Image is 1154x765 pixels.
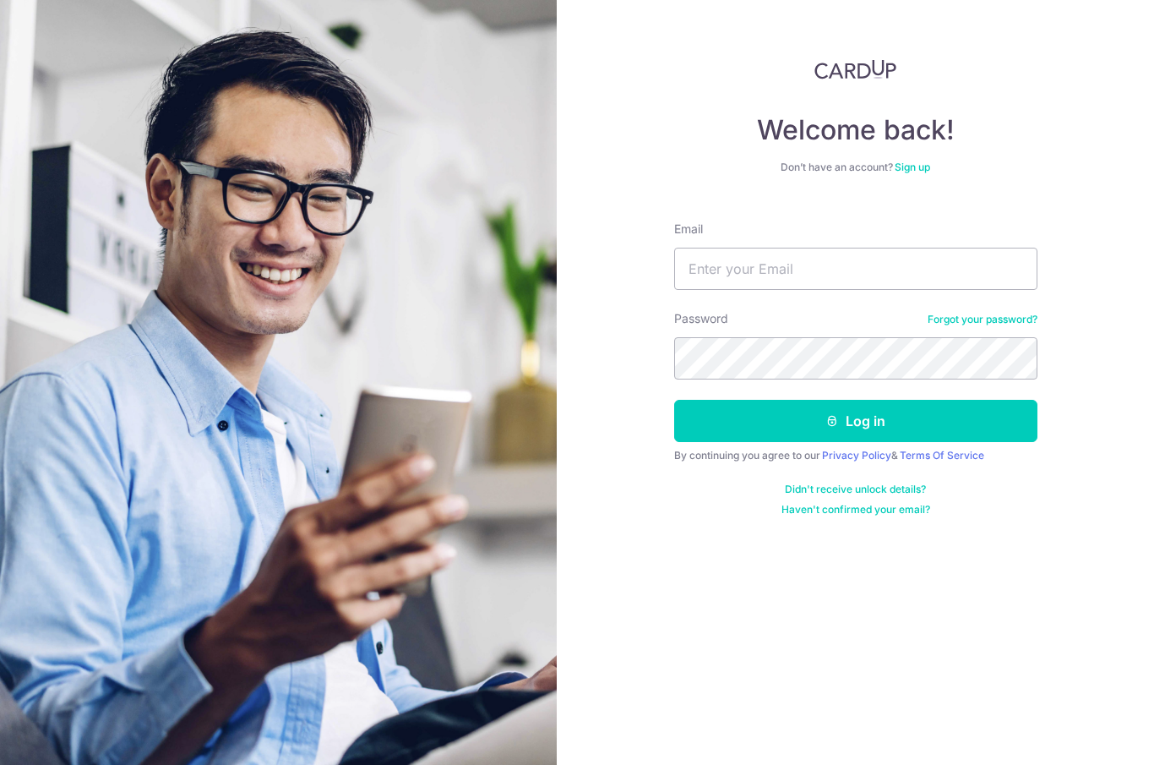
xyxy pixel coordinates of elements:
a: Terms Of Service [900,449,984,462]
label: Password [674,310,728,327]
a: Forgot your password? [928,313,1037,326]
h4: Welcome back! [674,113,1037,147]
a: Didn't receive unlock details? [785,483,926,496]
a: Privacy Policy [822,449,891,462]
button: Log in [674,400,1037,442]
label: Email [674,221,703,238]
img: CardUp Logo [814,59,897,79]
a: Sign up [895,161,930,173]
div: Don’t have an account? [674,161,1037,174]
div: By continuing you agree to our & [674,449,1037,462]
a: Haven't confirmed your email? [781,503,930,516]
input: Enter your Email [674,248,1037,290]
